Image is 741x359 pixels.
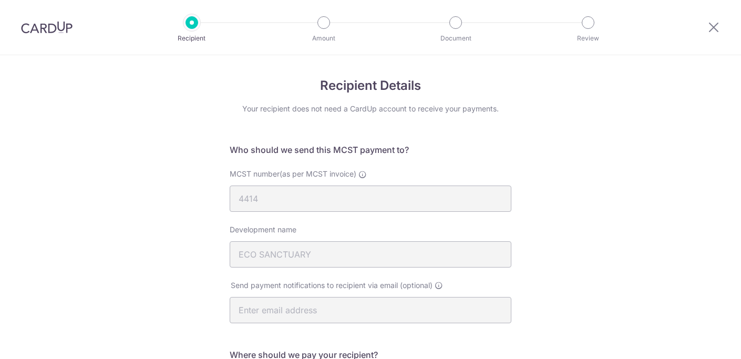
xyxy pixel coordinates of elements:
p: Amount [285,33,363,44]
span: Send payment notifications to recipient via email (optional) [231,280,433,291]
input: Enter email address [230,297,511,323]
label: Development name [230,224,296,235]
img: CardUp [21,21,73,34]
h5: Who should we send this MCST payment to? [230,143,511,156]
p: Recipient [153,33,231,44]
p: Review [549,33,627,44]
p: Document [417,33,495,44]
span: MCST number(as per MCST invoice) [230,169,356,178]
input: Example: 0001 [230,186,511,212]
h4: Recipient Details [230,76,511,95]
div: Your recipient does not need a CardUp account to receive your payments. [230,104,511,114]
